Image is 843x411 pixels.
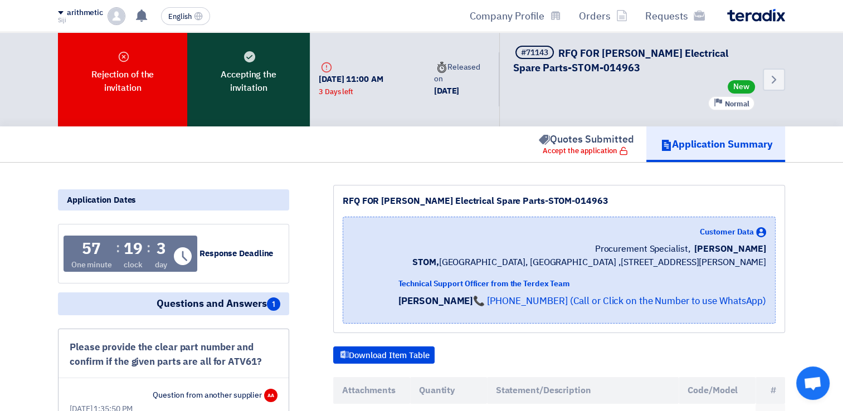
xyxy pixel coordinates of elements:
a: Open chat [796,366,830,400]
div: arithmetic [67,8,103,18]
th: Quantity [410,377,487,404]
div: #71143 [521,49,548,57]
span: Procurement Specialist, [595,242,690,256]
a: Requests [636,3,714,29]
font: Application Summary [672,136,773,151]
b: STOM, [412,256,439,269]
font: Company Profile [470,8,544,23]
div: 3 [157,241,166,257]
img: Teradix logo [727,9,785,22]
font: Quotes Submitted [550,131,634,146]
span: [PERSON_NAME] [694,242,766,256]
span: English [168,13,192,21]
font: [DATE] 11:00 AM [319,73,383,85]
div: Application Dates [58,189,289,211]
div: Please provide the clear part number and confirm if the given parts are all for ATV61? [70,340,277,369]
a: Quotes Submitted Accept the application [524,126,646,162]
font: Questions and Answers [157,296,267,311]
span: New [728,80,755,94]
font: Orders [579,8,611,23]
div: Siji [58,17,103,23]
div: Response Deadline [199,247,283,260]
font: Accept the application [543,145,617,156]
h5: RFQ FOR Schneider Electrical Spare Parts-STOM-014963 [513,46,757,75]
th: # [756,377,785,404]
button: English [161,7,210,25]
span: Normal [725,99,749,109]
div: : [147,238,150,258]
div: : [116,238,120,258]
img: profile_test.png [108,7,125,25]
div: 3 Days left [319,86,353,97]
a: 📞 [PHONE_NUMBER] (Call or Click on the Number to use WhatsApp) [473,294,766,308]
button: Download Item Table [333,346,435,364]
div: AA [264,389,277,402]
font: Requests [645,8,688,23]
font: [GEOGRAPHIC_DATA], [GEOGRAPHIC_DATA] ,[STREET_ADDRESS][PERSON_NAME] [412,256,766,269]
span: Customer Data [700,226,754,238]
div: 19 [124,241,143,257]
a: Application Summary [646,126,785,162]
a: Orders [570,3,636,29]
div: clock [124,259,143,271]
th: Statement/Description [487,377,679,404]
div: Technical Support Officer from the Terdex Team [398,278,766,290]
span: 1 [267,297,280,311]
div: day [155,259,168,271]
div: Question from another supplier [153,389,262,401]
font: Rejection of the invitation [72,68,173,95]
div: RFQ FOR [PERSON_NAME] Electrical Spare Parts-STOM-014963 [343,194,776,208]
div: One minute [71,259,112,271]
div: 57 [82,241,101,257]
font: Download Item Table [349,349,430,361]
div: [DATE] [434,85,490,97]
th: Attachments [333,377,410,404]
font: Accepting the invitation [202,68,295,95]
font: Released on [434,61,480,85]
strong: [PERSON_NAME] [398,294,473,308]
th: Code/Model [679,377,756,404]
span: RFQ FOR [PERSON_NAME] Electrical Spare Parts-STOM-014963 [513,46,728,75]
